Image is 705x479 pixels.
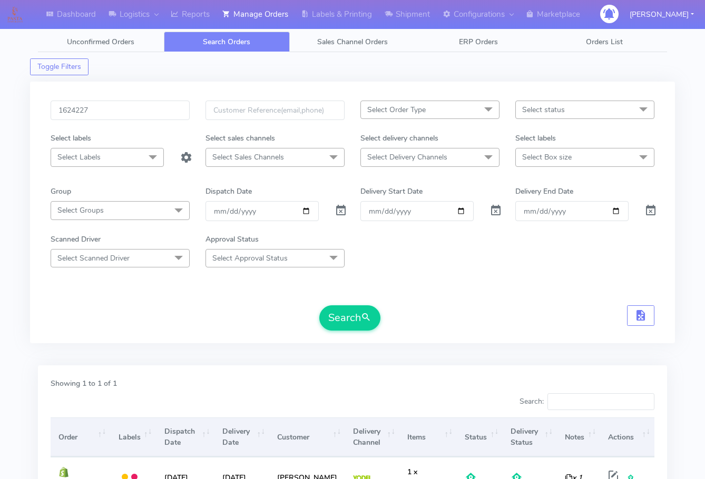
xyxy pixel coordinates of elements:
[622,4,702,25] button: [PERSON_NAME]
[205,186,252,197] label: Dispatch Date
[515,186,573,197] label: Delivery End Date
[51,234,101,245] label: Scanned Driver
[522,105,565,115] span: Select status
[515,133,556,144] label: Select labels
[205,234,259,245] label: Approval Status
[360,133,438,144] label: Select delivery channels
[203,37,250,47] span: Search Orders
[367,105,426,115] span: Select Order Type
[214,417,269,457] th: Delivery Date: activate to sort column ascending
[399,417,457,457] th: Items: activate to sort column ascending
[51,378,117,389] label: Showing 1 to 1 of 1
[205,101,345,120] input: Customer Reference(email,phone)
[522,152,572,162] span: Select Box size
[51,133,91,144] label: Select labels
[360,186,423,197] label: Delivery Start Date
[51,417,110,457] th: Order: activate to sort column ascending
[57,152,101,162] span: Select Labels
[57,205,104,215] span: Select Groups
[205,133,275,144] label: Select sales channels
[51,186,71,197] label: Group
[459,37,498,47] span: ERP Orders
[557,417,600,457] th: Notes: activate to sort column ascending
[547,393,654,410] input: Search:
[110,417,156,457] th: Labels: activate to sort column ascending
[156,417,214,457] th: Dispatch Date: activate to sort column ascending
[38,32,667,52] ul: Tabs
[51,101,190,120] input: Order Id
[345,417,399,457] th: Delivery Channel: activate to sort column ascending
[520,393,654,410] label: Search:
[367,152,447,162] span: Select Delivery Channels
[319,305,380,331] button: Search
[212,253,288,263] span: Select Approval Status
[30,58,89,75] button: Toggle Filters
[457,417,503,457] th: Status: activate to sort column ascending
[586,37,623,47] span: Orders List
[317,37,388,47] span: Sales Channel Orders
[57,253,130,263] span: Select Scanned Driver
[212,152,284,162] span: Select Sales Channels
[67,37,134,47] span: Unconfirmed Orders
[58,467,69,477] img: shopify.png
[269,417,345,457] th: Customer: activate to sort column ascending
[503,417,557,457] th: Delivery Status: activate to sort column ascending
[600,417,654,457] th: Actions: activate to sort column ascending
